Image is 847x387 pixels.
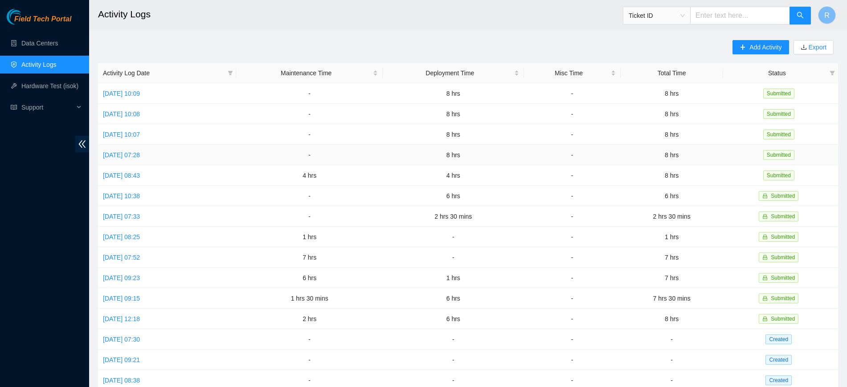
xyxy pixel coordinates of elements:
span: filter [828,66,837,80]
td: - [236,124,383,145]
td: 6 hrs [383,309,524,329]
a: Hardware Test (isok) [21,82,78,90]
td: - [236,206,383,227]
td: 6 hrs [383,186,524,206]
span: Submitted [763,171,794,180]
td: 6 hrs [236,268,383,288]
span: Activity Log Date [103,68,224,78]
img: Akamai Technologies [7,9,45,24]
td: 1 hrs [236,227,383,247]
td: - [621,329,723,350]
a: Export [807,44,827,51]
span: Add Activity [749,42,782,52]
a: Data Centers [21,40,58,47]
span: Submitted [771,213,795,220]
td: - [524,288,621,309]
td: - [236,145,383,165]
td: 8 hrs [383,124,524,145]
span: Submitted [771,234,795,240]
a: [DATE] 08:43 [103,172,140,179]
span: Created [765,375,792,385]
td: - [621,350,723,370]
td: 8 hrs [621,309,723,329]
span: Support [21,98,74,116]
button: plusAdd Activity [732,40,789,54]
td: 8 hrs [621,83,723,104]
td: - [524,206,621,227]
span: lock [762,275,768,281]
a: [DATE] 07:28 [103,151,140,159]
span: lock [762,193,768,199]
span: Submitted [763,89,794,98]
td: 7 hrs [621,247,723,268]
a: [DATE] 09:15 [103,295,140,302]
a: [DATE] 07:52 [103,254,140,261]
span: double-left [75,136,89,152]
span: lock [762,214,768,219]
a: [DATE] 09:21 [103,356,140,363]
td: 8 hrs [621,145,723,165]
span: search [797,12,804,20]
td: - [524,268,621,288]
span: filter [830,70,835,76]
td: 6 hrs [621,186,723,206]
td: 7 hrs 30 mins [621,288,723,309]
a: [DATE] 08:25 [103,233,140,240]
span: read [11,104,17,110]
span: lock [762,316,768,322]
span: Submitted [763,109,794,119]
td: - [236,104,383,124]
span: Submitted [771,275,795,281]
td: 8 hrs [383,83,524,104]
td: 7 hrs [621,268,723,288]
td: - [383,247,524,268]
button: search [790,7,811,24]
button: downloadExport [794,40,834,54]
span: Submitted [771,193,795,199]
td: - [524,309,621,329]
a: [DATE] 08:38 [103,377,140,384]
span: Submitted [771,295,795,301]
th: Total Time [621,63,723,83]
a: [DATE] 07:30 [103,336,140,343]
button: R [818,6,836,24]
a: Activity Logs [21,61,57,68]
a: [DATE] 07:33 [103,213,140,220]
td: - [524,247,621,268]
td: - [524,227,621,247]
td: - [524,165,621,186]
a: [DATE] 10:09 [103,90,140,97]
td: 1 hrs 30 mins [236,288,383,309]
td: 2 hrs [236,309,383,329]
td: - [524,83,621,104]
span: Status [728,68,826,78]
span: Submitted [763,130,794,139]
td: 8 hrs [383,145,524,165]
td: - [524,329,621,350]
td: 8 hrs [383,104,524,124]
span: filter [226,66,235,80]
td: 1 hrs [621,227,723,247]
td: 2 hrs 30 mins [383,206,524,227]
td: 8 hrs [621,124,723,145]
td: - [524,104,621,124]
td: - [383,350,524,370]
td: 6 hrs [383,288,524,309]
td: - [236,350,383,370]
a: [DATE] 10:08 [103,110,140,118]
a: [DATE] 10:38 [103,192,140,200]
span: Field Tech Portal [14,15,71,24]
input: Enter text here... [690,7,790,24]
span: Created [765,334,792,344]
td: - [524,145,621,165]
a: [DATE] 09:23 [103,274,140,281]
td: 8 hrs [621,165,723,186]
span: Submitted [771,254,795,261]
td: - [236,83,383,104]
td: 8 hrs [621,104,723,124]
td: 1 hrs [383,268,524,288]
a: [DATE] 12:18 [103,315,140,322]
span: download [801,44,807,51]
td: - [524,350,621,370]
span: lock [762,234,768,240]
